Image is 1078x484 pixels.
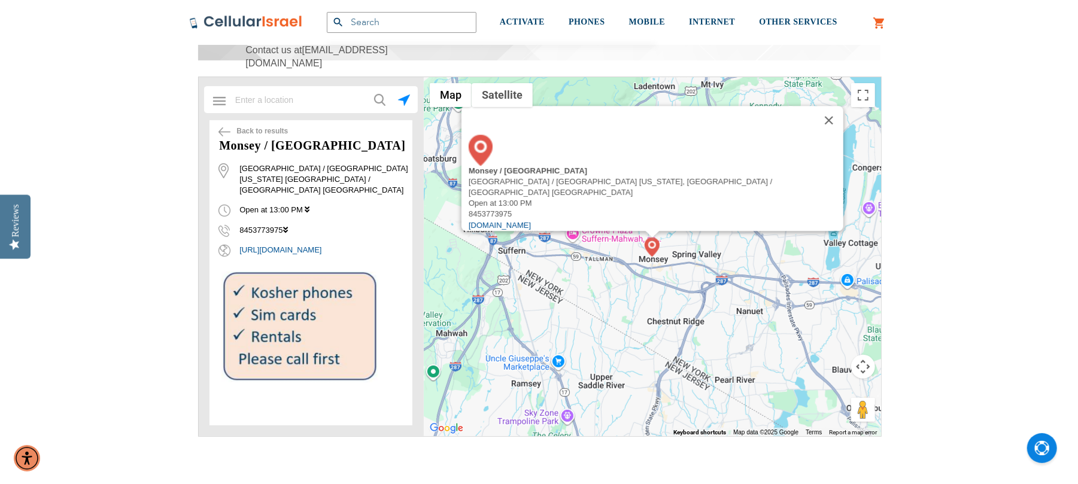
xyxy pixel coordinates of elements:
span: MOBILE [629,17,666,26]
span: [GEOGRAPHIC_DATA] / [GEOGRAPHIC_DATA] [US_STATE], [GEOGRAPHIC_DATA] / [GEOGRAPHIC_DATA] [GEOGRAPH... [469,177,772,197]
h3: Monsey / [GEOGRAPHIC_DATA] [209,137,412,154]
input: Enter a location [228,88,395,112]
button: Keyboard shortcuts [673,428,726,437]
img: Cellular Israel Logo [189,15,303,29]
button: Map camera controls [851,355,875,379]
img: Store Image [221,272,378,383]
div: Accessibility Menu [14,445,40,471]
a: Terms [806,429,822,436]
button: Show street map [430,83,472,107]
input: Search [327,12,476,33]
img: Google [427,421,466,436]
div: Open at 13:00 PM [469,198,843,209]
button: Drag Pegman onto the map to open Street View [851,398,875,422]
a: Report a map error [830,429,877,436]
button: Show satellite imagery [472,83,533,107]
span: INTERNET [689,17,735,26]
span: 8453773975 [218,226,287,235]
span: PHONES [569,17,605,26]
a: Open this area in Google Maps (opens a new window) [427,421,466,436]
a: [DOMAIN_NAME] [469,221,531,230]
a: [URL][DOMAIN_NAME] [224,245,412,255]
div: 8453773975 [469,209,843,220]
button: Close [815,106,843,135]
span: Open at 13:00 PM [239,205,303,214]
div: Monsey / [GEOGRAPHIC_DATA] [469,166,843,176]
span: [GEOGRAPHIC_DATA] / [GEOGRAPHIC_DATA] [US_STATE] [GEOGRAPHIC_DATA] / [GEOGRAPHIC_DATA] [GEOGRAPHI... [224,163,412,196]
span: Map data ©2025 Google [733,429,798,436]
span: Back to results [236,126,288,136]
span: OTHER SERVICES [759,17,837,26]
button: Toggle fullscreen view [851,83,875,107]
span: ACTIVATE [500,17,545,26]
div: Reviews [10,204,21,237]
